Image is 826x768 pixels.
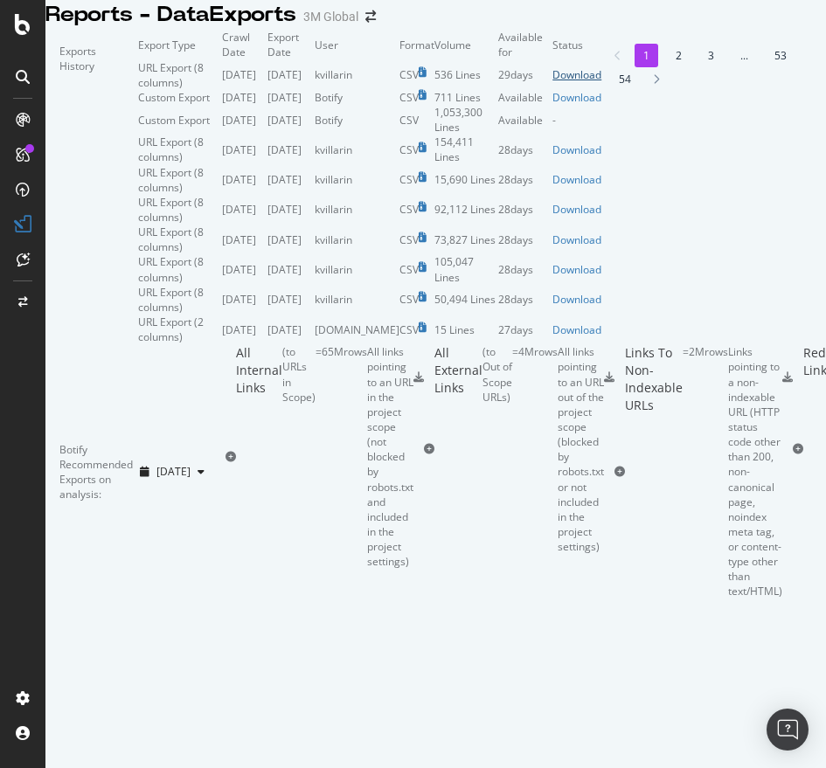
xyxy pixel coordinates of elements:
[138,113,210,128] div: Custom Export
[552,322,601,337] a: Download
[399,142,419,157] div: CSV
[782,372,793,383] div: csv-export
[315,60,399,90] td: kvillarin
[699,44,723,67] li: 3
[552,105,601,135] td: -
[267,30,315,59] td: Export Date
[498,195,552,225] td: 28 days
[552,172,601,187] a: Download
[683,344,728,598] div: = 2M rows
[222,90,267,105] td: [DATE]
[552,292,601,307] a: Download
[604,372,614,383] div: csv-export
[399,90,419,105] div: CSV
[267,135,315,164] td: [DATE]
[267,285,315,315] td: [DATE]
[732,44,757,67] li: ...
[498,315,552,344] td: 27 days
[434,60,498,90] td: 536 Lines
[399,232,419,247] div: CSV
[434,285,498,315] td: 50,494 Lines
[434,90,498,105] td: 711 Lines
[267,165,315,195] td: [DATE]
[552,232,601,247] a: Download
[222,254,267,284] td: [DATE]
[138,315,221,344] div: URL Export (2 columns)
[236,344,282,569] div: All Internal Links
[399,202,419,217] div: CSV
[552,90,601,105] a: Download
[552,142,601,157] a: Download
[498,225,552,254] td: 28 days
[222,225,267,254] td: [DATE]
[138,285,221,315] div: URL Export (8 columns)
[267,225,315,254] td: [DATE]
[315,90,399,105] td: Botify
[512,344,558,554] div: = 4M rows
[434,315,498,344] td: 15 Lines
[222,30,267,59] td: Crawl Date
[222,105,267,135] td: [DATE]
[482,344,512,554] div: ( to Out of Scope URLs )
[434,254,498,284] td: 105,047 Lines
[267,195,315,225] td: [DATE]
[434,30,498,59] td: Volume
[133,458,212,486] button: [DATE]
[434,135,498,164] td: 154,411 Lines
[138,165,221,195] div: URL Export (8 columns)
[316,344,367,569] div: = 65M rows
[667,44,691,67] li: 2
[156,464,191,479] span: 2025 Aug. 10th
[365,10,376,23] div: arrow-right-arrow-left
[267,315,315,344] td: [DATE]
[59,44,124,330] div: Exports History
[315,195,399,225] td: kvillarin
[303,8,358,25] div: 3M Global
[138,30,221,59] td: Export Type
[434,165,498,195] td: 15,690 Lines
[498,135,552,164] td: 28 days
[399,322,419,337] div: CSV
[552,202,601,217] a: Download
[635,44,658,67] li: 1
[267,90,315,105] td: [DATE]
[434,105,498,135] td: 1,053,300 Lines
[59,442,133,502] div: Botify Recommended Exports on analysis:
[138,225,221,254] div: URL Export (8 columns)
[498,60,552,90] td: 29 days
[413,372,424,383] div: csv-export
[399,105,434,135] td: CSV
[434,225,498,254] td: 73,827 Lines
[766,44,795,67] li: 53
[552,262,601,277] a: Download
[610,67,640,91] li: 54
[315,30,399,59] td: User
[399,172,419,187] div: CSV
[138,195,221,225] div: URL Export (8 columns)
[767,709,809,751] div: Open Intercom Messenger
[138,60,221,90] div: URL Export (8 columns)
[498,113,552,128] div: Available
[222,135,267,164] td: [DATE]
[552,67,601,82] a: Download
[367,344,413,569] div: All links pointing to an URL in the project scope (not blocked by robots.txt and included in the ...
[222,60,267,90] td: [DATE]
[498,254,552,284] td: 28 days
[434,195,498,225] td: 92,112 Lines
[552,30,601,59] td: Status
[315,165,399,195] td: kvillarin
[728,344,782,598] div: Links pointing to a non-indexable URL (HTTP status code other than 200, non-canonical page, noind...
[222,195,267,225] td: [DATE]
[498,165,552,195] td: 28 days
[399,262,419,277] div: CSV
[315,225,399,254] td: kvillarin
[315,105,399,135] td: Botify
